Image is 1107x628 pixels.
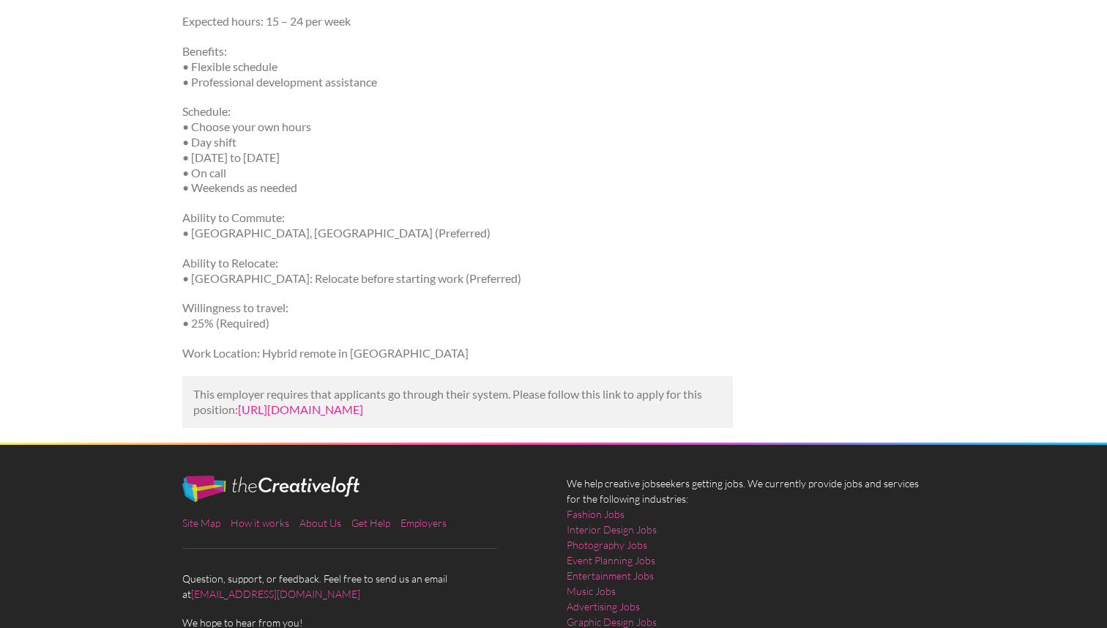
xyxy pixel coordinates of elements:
p: Expected hours: 15 – 24 per week [182,14,734,29]
a: Entertainment Jobs [567,568,654,583]
a: About Us [299,517,341,529]
a: How it works [231,517,289,529]
p: This employer requires that applicants go through their system. Please follow this link to apply ... [193,387,723,418]
a: Music Jobs [567,583,616,599]
p: Work Location: Hybrid remote in [GEOGRAPHIC_DATA] [182,346,734,361]
a: Employers [400,517,447,529]
a: Site Map [182,517,220,529]
a: Event Planning Jobs [567,553,655,568]
p: Benefits: • Flexible schedule • Professional development assistance [182,44,734,89]
p: Schedule: • Choose your own hours • Day shift • [DATE] to [DATE] • On call • Weekends as needed [182,104,734,196]
a: Advertising Jobs [567,599,640,614]
img: The Creative Loft [182,476,359,502]
p: Ability to Relocate: • [GEOGRAPHIC_DATA]: Relocate before starting work (Preferred) [182,256,734,287]
p: Willingness to travel: • 25% (Required) [182,300,734,331]
a: [EMAIL_ADDRESS][DOMAIN_NAME] [191,588,360,600]
a: [URL][DOMAIN_NAME] [238,402,363,416]
a: Photography Jobs [567,537,647,553]
a: Fashion Jobs [567,506,625,522]
a: Get Help [351,517,390,529]
a: Interior Design Jobs [567,522,657,537]
p: Ability to Commute: • [GEOGRAPHIC_DATA], [GEOGRAPHIC_DATA] (Preferred) [182,210,734,241]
